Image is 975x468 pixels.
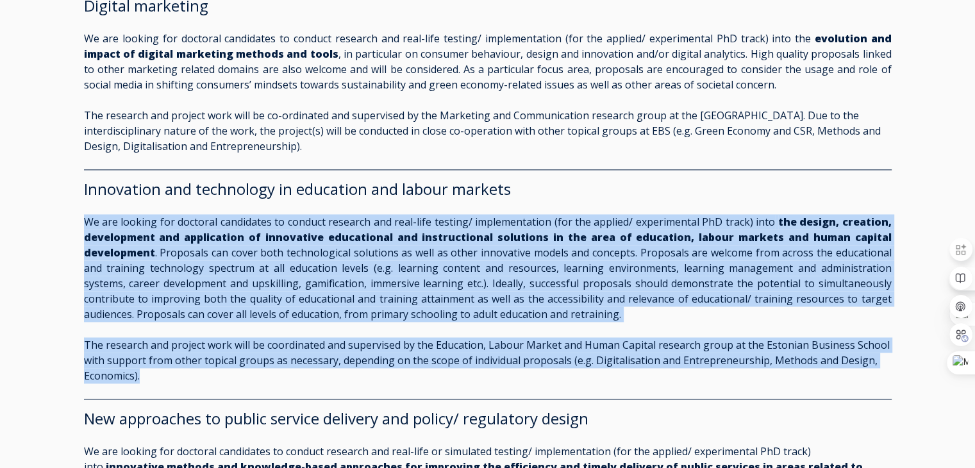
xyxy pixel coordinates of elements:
p: We are looking for doctoral candidates to conduct research and real-life testing/ implementation ... [84,214,892,322]
p: We are looking for doctoral candidates to conduct research and real-life testing/ implementation ... [84,31,892,92]
h2: Innovation and technology in education and labour markets [84,180,892,199]
h2: New approaches to public service delivery and policy/ regulatory design [84,409,892,428]
p: The research and project work will be co-ordinated and supervised by the Marketing and Communicat... [84,108,892,154]
p: The research and project work will be coordinated and supervised by the Education, Labour Market ... [84,337,892,383]
strong: the design, creation, development and application of innovative educational and instructional sol... [84,215,892,260]
strong: evolution and impact of digital marketing methods and tools [84,31,892,61]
